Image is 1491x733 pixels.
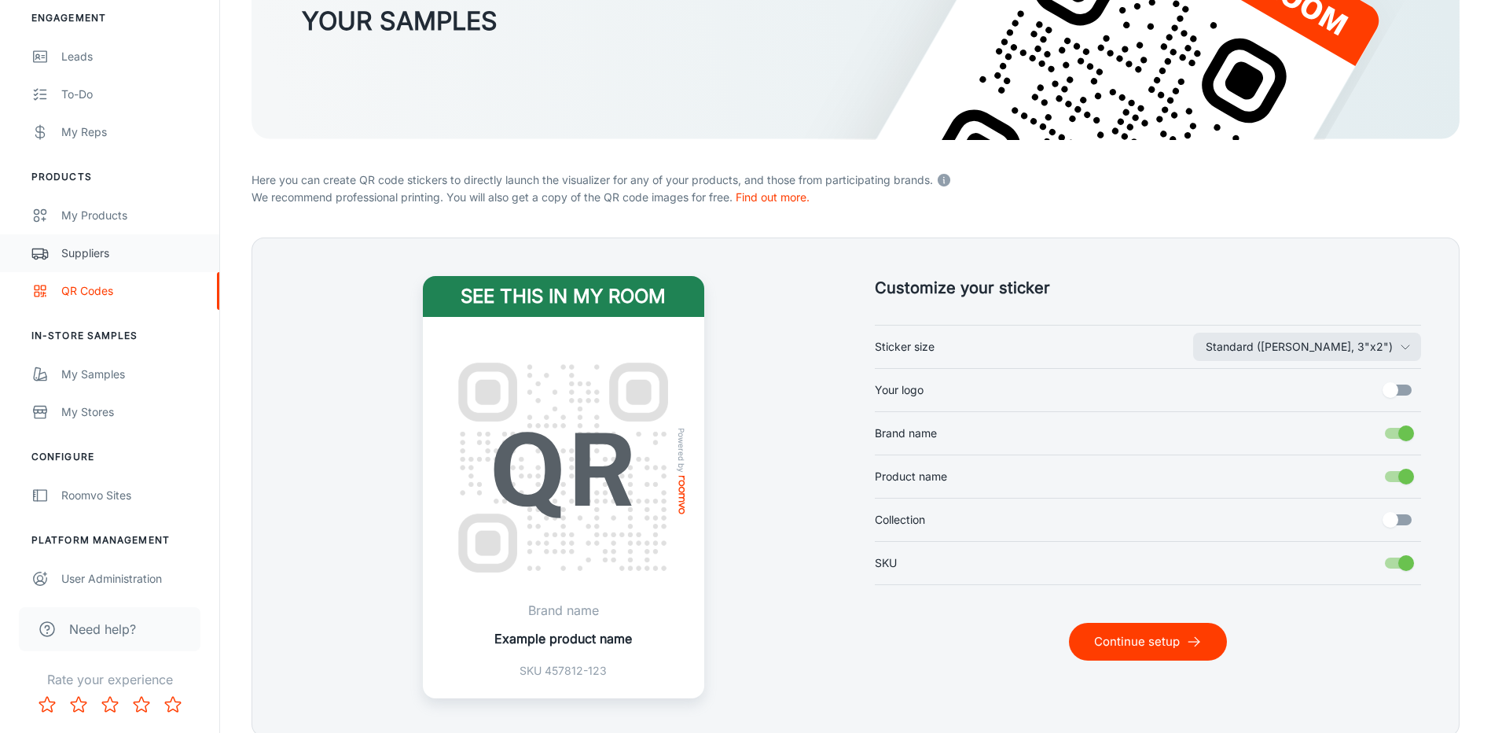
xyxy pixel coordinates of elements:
button: Rate 1 star [31,689,63,720]
button: Sticker size [1193,333,1421,361]
img: QR Code Example [442,346,685,590]
div: Leads [61,48,204,65]
p: We recommend professional printing. You will also get a copy of the QR code images for free. [252,189,1460,206]
div: My Stores [61,403,204,421]
button: Rate 3 star [94,689,126,720]
h5: Customize your sticker [875,276,1422,300]
div: QR Codes [61,282,204,300]
span: Brand name [875,425,937,442]
p: Rate your experience [13,670,207,689]
button: Rate 2 star [63,689,94,720]
p: Brand name [494,601,632,620]
p: Example product name [494,629,632,648]
p: Here you can create QR code stickers to directly launch the visualizer for any of your products, ... [252,168,1460,189]
span: Sticker size [875,338,935,355]
div: Suppliers [61,245,204,262]
span: Your logo [875,381,924,399]
span: Powered by [674,427,689,472]
button: Continue setup [1069,623,1227,661]
div: My Products [61,207,204,224]
button: Rate 4 star [126,689,157,720]
div: My Reps [61,123,204,141]
img: roomvo [678,475,685,514]
div: User Administration [61,570,204,588]
span: Need help? [69,620,136,639]
span: Collection [875,511,925,529]
div: To-do [61,86,204,103]
button: Rate 5 star [157,689,189,720]
div: Roomvo Sites [61,487,204,504]
span: SKU [875,554,897,572]
p: SKU 457812-123 [494,662,632,680]
h4: See this in my room [423,276,704,317]
div: My Samples [61,366,204,383]
span: Product name [875,468,947,485]
a: Find out more. [736,190,810,204]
